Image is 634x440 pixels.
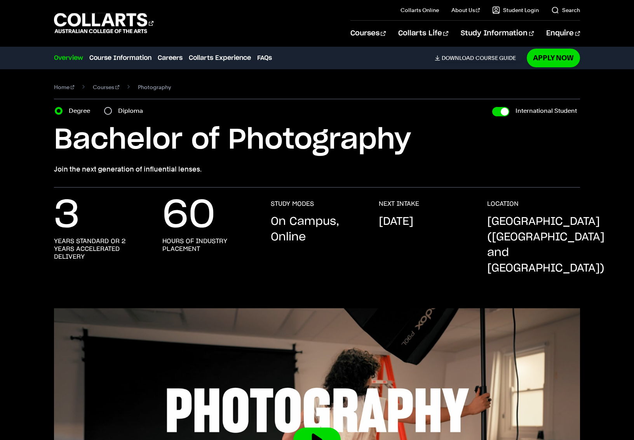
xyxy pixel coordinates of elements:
p: [GEOGRAPHIC_DATA] ([GEOGRAPHIC_DATA] and [GEOGRAPHIC_DATA]) [487,214,604,276]
a: Enquire [546,21,580,46]
h3: NEXT INTAKE [379,200,419,208]
a: Overview [54,53,83,63]
p: [DATE] [379,214,413,230]
a: Student Login [492,6,539,14]
a: Collarts Life [398,21,448,46]
p: On Campus, Online [271,214,364,245]
h3: hours of industry placement [162,237,255,253]
p: Join the next generation of influential lenses. [54,164,580,175]
a: Search [551,6,580,14]
a: Study Information [461,21,534,46]
label: Degree [69,105,95,116]
a: Home [54,82,75,93]
a: About Us [451,6,480,14]
a: Collarts Online [401,6,439,14]
a: FAQs [257,53,272,63]
h3: STUDY MODES [271,200,314,208]
a: DownloadCourse Guide [435,54,522,61]
a: Courses [350,21,386,46]
a: Courses [93,82,119,93]
a: Apply Now [527,49,580,67]
a: Course Information [89,53,152,63]
h1: Bachelor of Photography [54,123,580,158]
span: Download [442,54,474,61]
div: Go to homepage [54,12,153,34]
span: Photography [138,82,171,93]
h3: years standard or 2 years accelerated delivery [54,237,147,261]
a: Collarts Experience [189,53,251,63]
h3: LOCATION [487,200,519,208]
label: International Student [516,105,577,116]
p: 60 [162,200,215,231]
label: Diploma [118,105,148,116]
p: 3 [54,200,80,231]
a: Careers [158,53,183,63]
